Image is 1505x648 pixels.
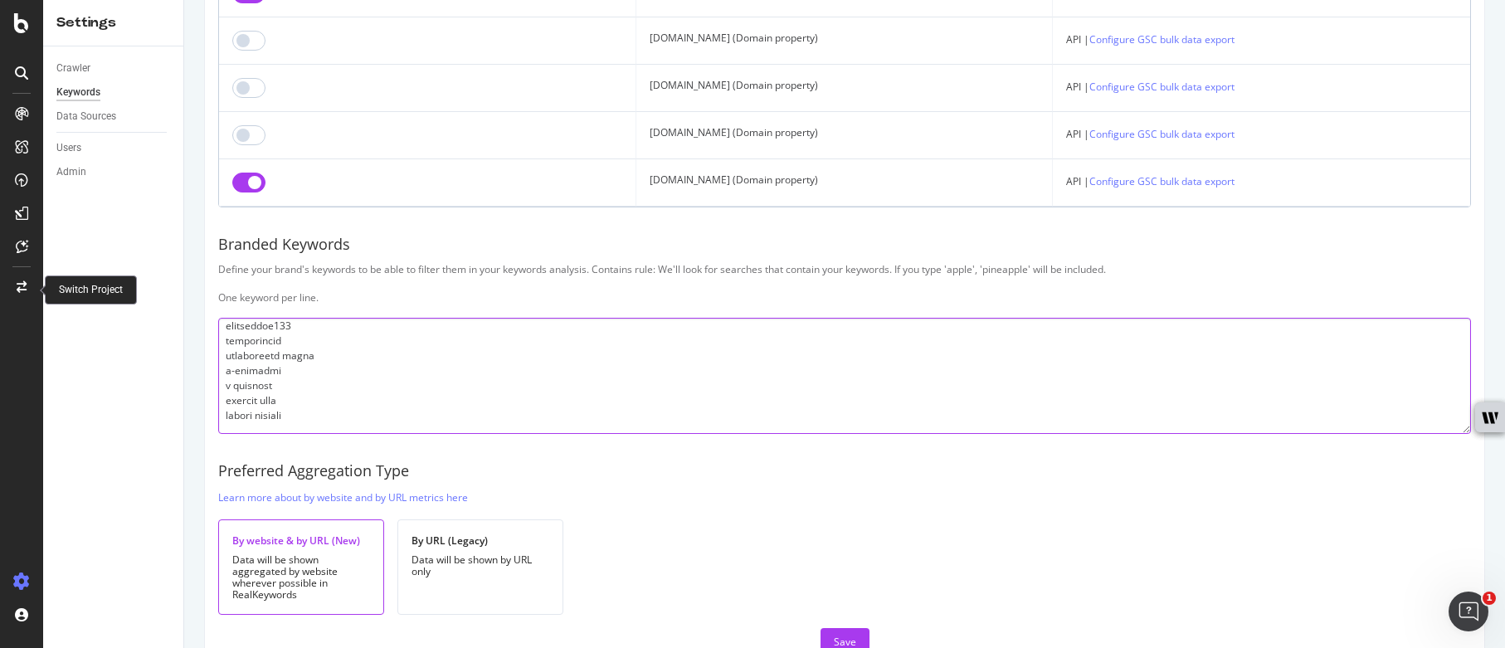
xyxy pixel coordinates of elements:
[1066,125,1457,143] div: API |
[56,60,90,77] div: Crawler
[1449,592,1488,631] iframe: Intercom live chat
[636,159,1054,207] td: [DOMAIN_NAME] (Domain property)
[218,234,1471,256] div: Branded Keywords
[56,84,100,101] div: Keywords
[56,84,172,101] a: Keywords
[232,534,370,548] div: By website & by URL (New)
[218,489,468,506] a: Learn more about by website and by URL metrics here
[56,139,172,157] a: Users
[232,554,370,601] div: Data will be shown aggregated by website wherever possible in RealKeywords
[56,108,116,125] div: Data Sources
[56,139,81,157] div: Users
[56,108,172,125] a: Data Sources
[1066,173,1457,190] div: API |
[636,65,1054,112] td: [DOMAIN_NAME] (Domain property)
[218,460,1471,482] div: Preferred Aggregation Type
[1066,31,1457,48] div: API |
[56,13,170,32] div: Settings
[636,112,1054,159] td: [DOMAIN_NAME] (Domain property)
[1483,592,1496,605] span: 1
[59,283,123,297] div: Switch Project
[1089,125,1235,143] a: Configure GSC bulk data export
[56,163,86,181] div: Admin
[1066,78,1457,95] div: API |
[1089,173,1235,190] a: Configure GSC bulk data export
[1089,78,1235,95] a: Configure GSC bulk data export
[56,163,172,181] a: Admin
[636,17,1054,65] td: [DOMAIN_NAME] (Domain property)
[218,262,1471,305] div: Define your brand's keywords to be able to filter them in your keywords analysis. Contains rule: ...
[412,534,549,548] div: By URL (Legacy)
[412,554,549,577] div: Data will be shown by URL only
[1089,31,1235,48] a: Configure GSC bulk data export
[218,318,1471,434] textarea: loremi dolor sitam co€‘adipis elitse doeius tempor incidi utlabo etdolor magnaa e .admini veniamq...
[56,60,172,77] a: Crawler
